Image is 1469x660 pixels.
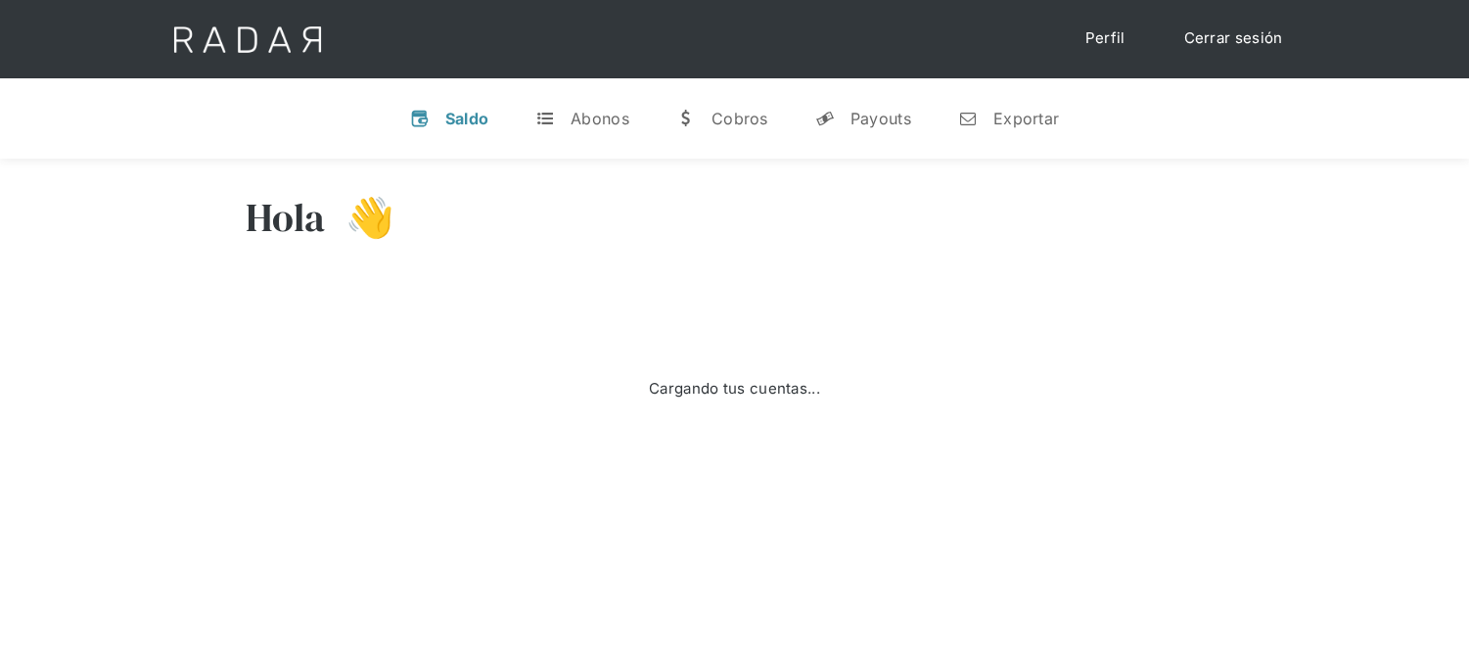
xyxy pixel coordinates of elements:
[712,109,768,128] div: Cobros
[571,109,629,128] div: Abonos
[246,193,326,242] h3: Hola
[993,109,1059,128] div: Exportar
[1066,20,1145,58] a: Perfil
[535,109,555,128] div: t
[1165,20,1303,58] a: Cerrar sesión
[445,109,489,128] div: Saldo
[850,109,911,128] div: Payouts
[815,109,835,128] div: y
[676,109,696,128] div: w
[410,109,430,128] div: v
[326,193,394,242] h3: 👋
[958,109,978,128] div: n
[649,378,820,401] div: Cargando tus cuentas...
